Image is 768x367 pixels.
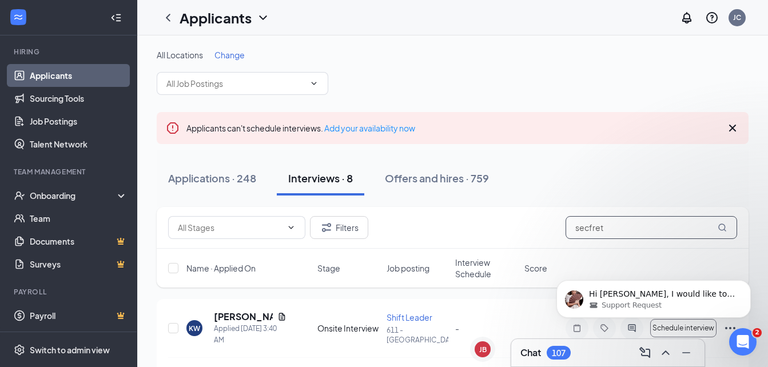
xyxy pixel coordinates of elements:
span: Interview Schedule [455,257,518,280]
svg: Document [277,312,286,321]
svg: QuestionInfo [705,11,719,25]
svg: Cross [726,121,739,135]
div: 107 [552,348,566,358]
span: - [455,323,459,333]
input: Search in interviews [566,216,737,239]
div: Applications · 248 [168,171,256,185]
button: Minimize [677,344,695,362]
svg: ComposeMessage [638,346,652,360]
a: SurveysCrown [30,253,128,276]
h5: [PERSON_NAME] [214,310,273,323]
span: Applicants can't schedule interviews. [186,123,415,133]
a: Talent Network [30,133,128,155]
svg: Settings [14,344,25,356]
svg: ChevronDown [286,223,296,232]
svg: ChevronDown [309,79,319,88]
svg: Minimize [679,346,693,360]
a: PayrollCrown [30,304,128,327]
a: Applicants [30,64,128,87]
h3: Chat [520,346,541,359]
span: Job posting [387,262,429,274]
p: 611 - [GEOGRAPHIC_DATA] [387,325,449,345]
div: KW [189,324,200,333]
div: Applied [DATE] 3:40 AM [214,323,286,346]
button: Filter Filters [310,216,368,239]
div: JC [733,13,741,22]
svg: WorkstreamLogo [13,11,24,23]
input: All Stages [178,221,282,234]
div: Payroll [14,287,125,297]
div: Interviews · 8 [288,171,353,185]
svg: MagnifyingGlass [718,223,727,232]
div: Onboarding [30,190,118,201]
svg: Filter [320,221,333,234]
div: Onsite Interview [317,322,380,334]
svg: Notifications [680,11,694,25]
iframe: Intercom live chat [729,328,757,356]
a: Sourcing Tools [30,87,128,110]
button: ChevronUp [656,344,675,362]
svg: UserCheck [14,190,25,201]
svg: Collapse [110,12,122,23]
svg: ChevronUp [659,346,673,360]
a: Team [30,207,128,230]
span: Score [524,262,547,274]
button: ComposeMessage [636,344,654,362]
div: Offers and hires · 759 [385,171,489,185]
span: Change [214,50,245,60]
svg: Error [166,121,180,135]
span: All Locations [157,50,203,60]
div: Switch to admin view [30,344,110,356]
div: Hiring [14,47,125,57]
div: Team Management [14,167,125,177]
span: Shift Leader [387,312,432,322]
a: Add your availability now [324,123,415,133]
span: Stage [317,262,340,274]
h1: Applicants [180,8,252,27]
a: Job Postings [30,110,128,133]
input: All Job Postings [166,77,305,90]
span: Name · Applied On [186,262,256,274]
div: JB [479,345,487,354]
iframe: Intercom notifications message [539,256,768,336]
svg: ChevronDown [256,11,270,25]
span: 2 [753,328,762,337]
a: DocumentsCrown [30,230,128,253]
svg: ChevronLeft [161,11,175,25]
